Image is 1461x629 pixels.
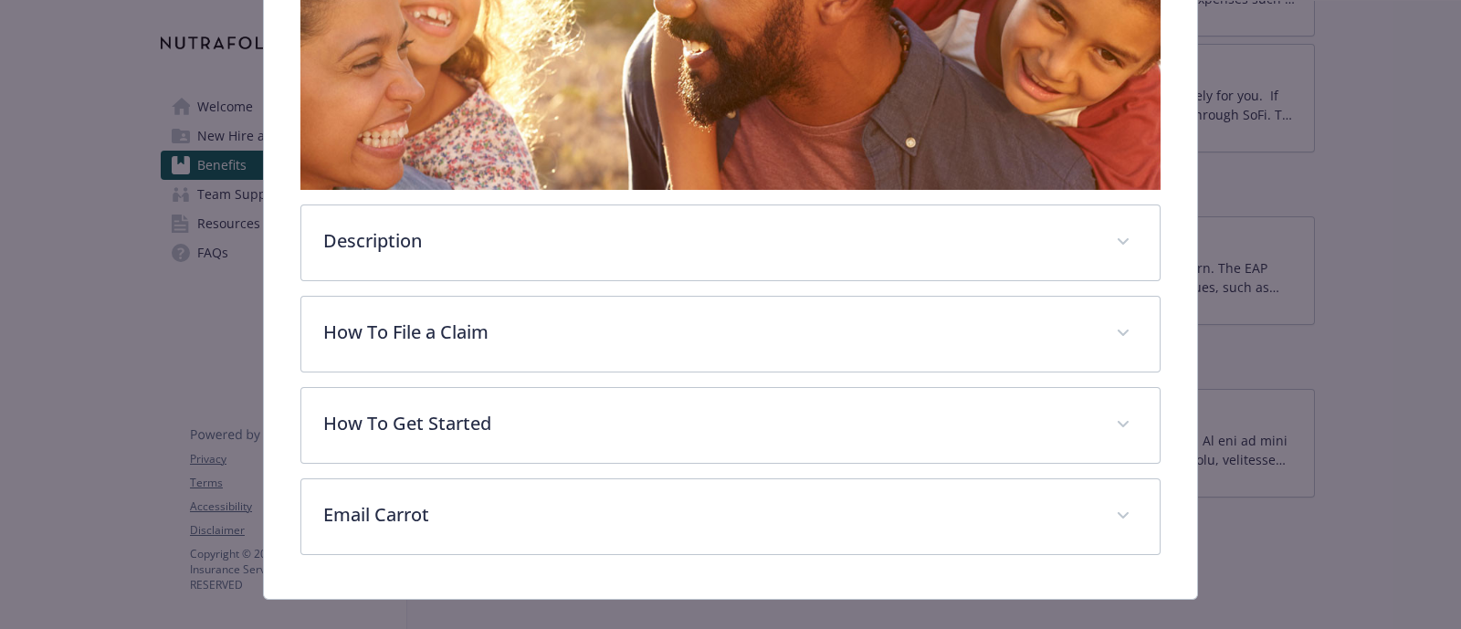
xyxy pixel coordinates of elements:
p: How To File a Claim [323,319,1094,346]
p: How To Get Started [323,410,1094,437]
div: Description [301,205,1160,280]
p: Description [323,227,1094,255]
div: How To Get Started [301,388,1160,463]
div: How To File a Claim [301,297,1160,372]
div: Email Carrot [301,479,1160,554]
p: Email Carrot [323,501,1094,529]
